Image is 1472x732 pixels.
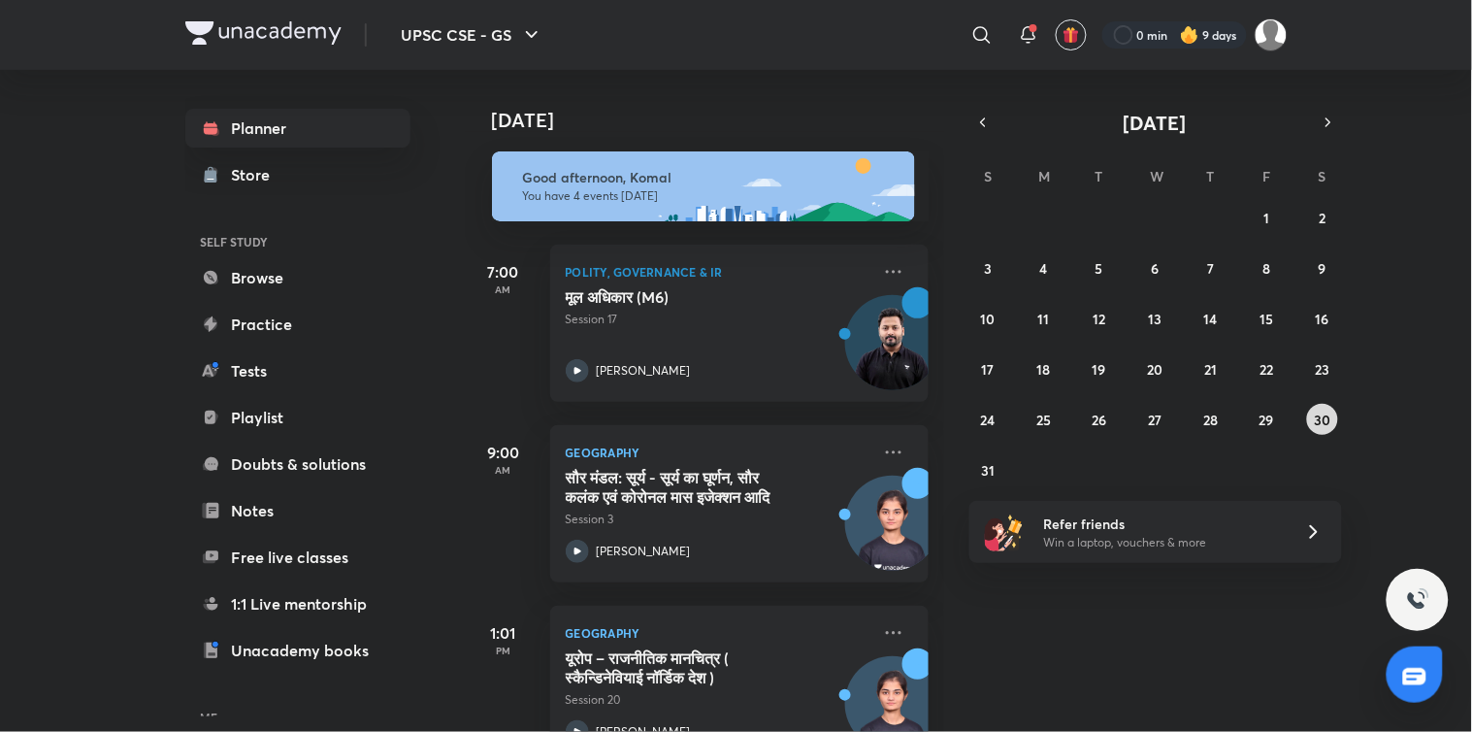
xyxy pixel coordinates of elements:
[982,360,995,379] abbr: August 17, 2025
[1207,259,1214,278] abbr: August 7, 2025
[566,649,807,687] h5: यूरोप – राजनीतिक मानचित्र ( स्कैन्डिनेवियाई नॉर्डिक देश )
[1124,110,1187,136] span: [DATE]
[1315,360,1329,379] abbr: August 23, 2025
[185,258,410,297] a: Browse
[185,631,410,670] a: Unacademy books
[523,169,898,186] h6: Good afternoon, Komal
[1063,26,1080,44] img: avatar
[1039,167,1051,185] abbr: Monday
[465,260,542,283] h5: 7:00
[1139,303,1170,334] button: August 13, 2025
[1029,404,1060,435] button: August 25, 2025
[1139,252,1170,283] button: August 6, 2025
[1096,167,1103,185] abbr: Tuesday
[981,461,995,480] abbr: August 31, 2025
[997,109,1315,136] button: [DATE]
[185,305,410,344] a: Practice
[981,310,996,328] abbr: August 10, 2025
[1307,252,1338,283] button: August 9, 2025
[1251,252,1282,283] button: August 8, 2025
[185,584,410,623] a: 1:1 Live mentorship
[185,351,410,390] a: Tests
[972,252,1003,283] button: August 3, 2025
[1195,353,1227,384] button: August 21, 2025
[1207,167,1215,185] abbr: Thursday
[981,411,996,429] abbr: August 24, 2025
[185,445,410,483] a: Doubts & solutions
[1195,303,1227,334] button: August 14, 2025
[566,511,870,528] p: Session 3
[1195,252,1227,283] button: August 7, 2025
[492,109,948,132] h4: [DATE]
[566,441,870,464] p: Geography
[846,486,939,580] img: Avatar
[465,645,542,656] p: PM
[1147,360,1162,379] abbr: August 20, 2025
[465,464,542,476] p: AM
[1204,360,1217,379] abbr: August 21, 2025
[566,621,870,645] p: Geography
[1093,360,1106,379] abbr: August 19, 2025
[1259,411,1274,429] abbr: August 29, 2025
[1151,259,1159,278] abbr: August 6, 2025
[232,163,282,186] div: Store
[1251,202,1282,233] button: August 1, 2025
[1029,353,1060,384] button: August 18, 2025
[1040,259,1048,278] abbr: August 4, 2025
[846,306,939,399] img: Avatar
[984,259,992,278] abbr: August 3, 2025
[1093,411,1107,429] abbr: August 26, 2025
[1148,411,1161,429] abbr: August 27, 2025
[185,21,342,50] a: Company Logo
[984,167,992,185] abbr: Sunday
[972,353,1003,384] button: August 17, 2025
[1084,353,1115,384] button: August 19, 2025
[1056,19,1087,50] button: avatar
[1307,404,1338,435] button: August 30, 2025
[1043,514,1282,534] h6: Refer friends
[1262,167,1270,185] abbr: Friday
[1316,310,1329,328] abbr: August 16, 2025
[185,398,410,437] a: Playlist
[972,303,1003,334] button: August 10, 2025
[1259,310,1273,328] abbr: August 15, 2025
[185,225,410,258] h6: SELF STUDY
[566,287,807,307] h5: मूल अधिकार (M6)
[972,454,1003,485] button: August 31, 2025
[1038,310,1050,328] abbr: August 11, 2025
[1307,303,1338,334] button: August 16, 2025
[1029,252,1060,283] button: August 4, 2025
[1319,259,1326,278] abbr: August 9, 2025
[566,691,870,709] p: Session 20
[566,468,807,507] h5: सौर मंडल: सूर्य - सूर्य का घूर्णन, सौर कलंक एवं कोरोनल मास इजेक्‍शन आदि
[1180,25,1199,45] img: streak
[185,109,410,148] a: Planner
[1319,209,1325,227] abbr: August 2, 2025
[1084,404,1115,435] button: August 26, 2025
[1084,303,1115,334] button: August 12, 2025
[465,621,542,645] h5: 1:01
[597,543,691,560] p: [PERSON_NAME]
[566,260,870,283] p: Polity, Governance & IR
[1084,252,1115,283] button: August 5, 2025
[1094,310,1106,328] abbr: August 12, 2025
[1195,404,1227,435] button: August 28, 2025
[1307,353,1338,384] button: August 23, 2025
[1037,360,1051,379] abbr: August 18, 2025
[1251,404,1282,435] button: August 29, 2025
[1096,259,1103,278] abbr: August 5, 2025
[1139,404,1170,435] button: August 27, 2025
[597,362,691,380] p: [PERSON_NAME]
[1255,18,1288,51] img: Komal
[185,491,410,530] a: Notes
[1251,353,1282,384] button: August 22, 2025
[1263,209,1269,227] abbr: August 1, 2025
[1139,353,1170,384] button: August 20, 2025
[972,404,1003,435] button: August 24, 2025
[523,188,898,204] p: You have 4 events [DATE]
[1314,411,1330,429] abbr: August 30, 2025
[185,21,342,45] img: Company Logo
[1148,310,1161,328] abbr: August 13, 2025
[465,283,542,295] p: AM
[1036,411,1051,429] abbr: August 25, 2025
